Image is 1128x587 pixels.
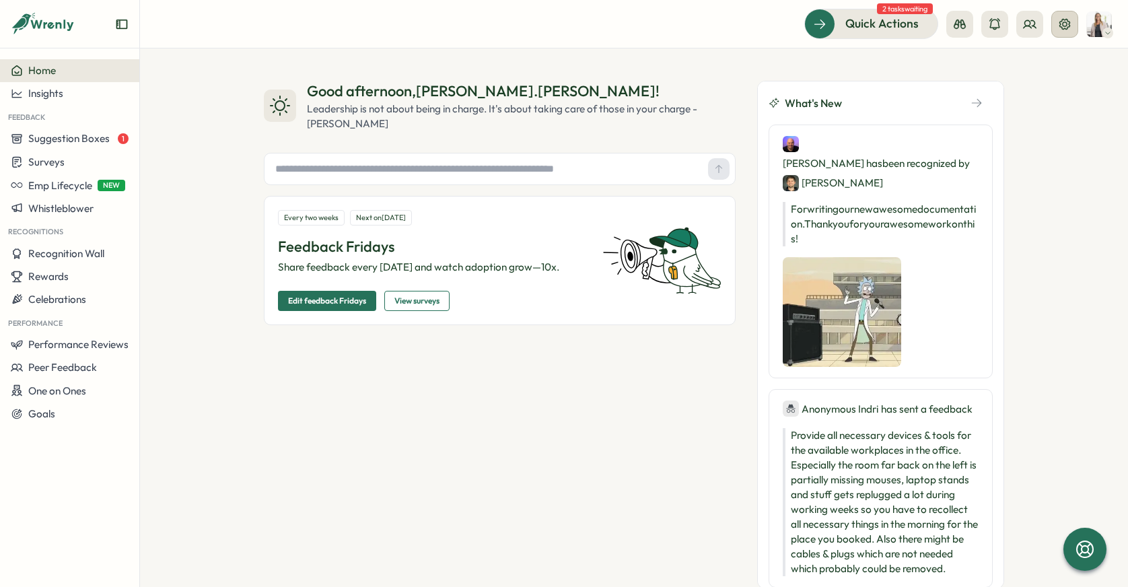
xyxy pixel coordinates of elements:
span: Emp Lifecycle [28,179,92,192]
span: Quick Actions [845,15,919,32]
span: One on Ones [28,384,86,397]
p: For writing our new awesome documentation. Thank you for your awesome work on this! [783,202,979,246]
button: View surveys [384,291,450,311]
p: Feedback Fridays [278,236,586,257]
span: Edit feedback Fridays [288,291,366,310]
span: Whistleblower [28,202,94,215]
div: Anonymous Indri [783,401,878,417]
span: Surveys [28,156,65,168]
div: [PERSON_NAME] [783,174,883,191]
span: Performance Reviews [28,338,129,351]
div: Next on [DATE] [350,210,412,226]
button: Expand sidebar [115,18,129,31]
img: Fabian Krumbholz [783,136,799,152]
img: Florian Bucklers [783,175,799,191]
div: [PERSON_NAME] has been recognized by [783,136,979,191]
div: has sent a feedback [783,401,979,417]
div: Every two weeks [278,210,345,226]
img: Recognition Image [783,257,901,367]
span: Goals [28,407,55,420]
p: Provide all necessary devices & tools for the available workplaces in the office. Especially the ... [791,428,979,576]
span: What's New [785,95,842,112]
p: Share feedback every [DATE] and watch adoption grow—10x. [278,260,586,275]
div: Good afternoon , [PERSON_NAME].[PERSON_NAME] ! [307,81,736,102]
span: Celebrations [28,293,86,306]
span: Rewards [28,270,69,283]
span: 1 [118,133,129,144]
button: Quick Actions [804,9,938,38]
span: Recognition Wall [28,247,104,260]
div: Leadership is not about being in charge. It's about taking care of those in your charge - [PERSON... [307,102,736,131]
button: Edit feedback Fridays [278,291,376,311]
span: Insights [28,87,63,100]
span: Suggestion Boxes [28,132,110,145]
span: Peer Feedback [28,361,97,374]
span: Home [28,64,56,77]
span: View surveys [394,291,439,310]
img: denise.wimmer [1086,11,1112,37]
span: NEW [98,180,125,191]
span: 2 tasks waiting [877,3,933,14]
